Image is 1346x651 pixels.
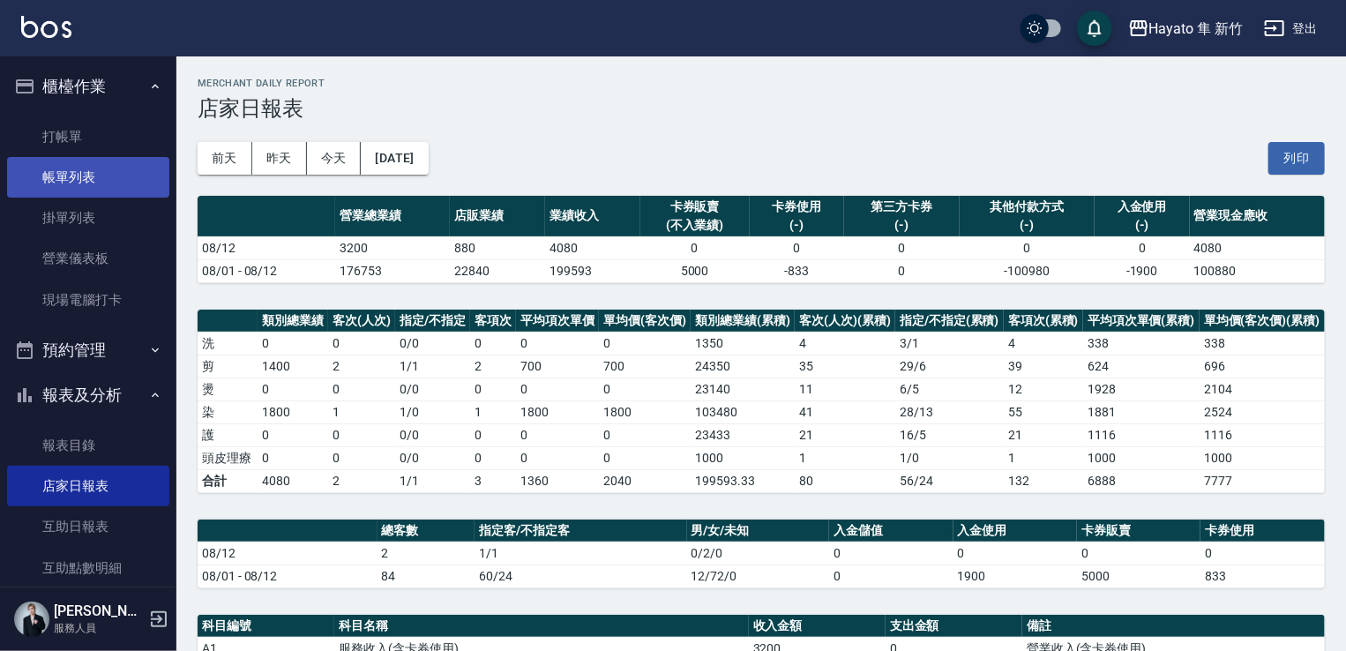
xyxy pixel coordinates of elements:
a: 營業儀表板 [7,238,169,279]
a: 現場電腦打卡 [7,280,169,320]
th: 營業現金應收 [1190,196,1325,237]
button: 前天 [198,142,252,175]
td: 1900 [953,565,1077,587]
td: 1800 [258,400,328,423]
td: 0 [516,423,599,446]
td: 0 [328,446,395,469]
td: 1350 [691,332,795,355]
td: 0 / 0 [395,423,470,446]
th: 入金使用 [953,520,1077,542]
td: 4080 [1190,236,1325,259]
td: 1800 [599,400,691,423]
td: 0 [516,378,599,400]
th: 卡券販賣 [1077,520,1200,542]
td: 0 / 0 [395,332,470,355]
td: 1 [1004,446,1083,469]
td: 16 / 5 [895,423,1004,446]
a: 打帳單 [7,116,169,157]
td: 11 [795,378,895,400]
td: 880 [450,236,545,259]
div: 入金使用 [1099,198,1185,216]
td: 22840 [450,259,545,282]
a: 帳單列表 [7,157,169,198]
td: 08/12 [198,542,378,565]
td: 0 [1095,236,1190,259]
td: 199593 [545,259,640,282]
td: 3200 [335,236,450,259]
td: 1800 [516,400,599,423]
table: a dense table [198,310,1325,493]
td: 燙 [198,378,258,400]
h3: 店家日報表 [198,96,1325,121]
td: 3 / 1 [895,332,1004,355]
td: 21 [1004,423,1083,446]
th: 業績收入 [545,196,640,237]
td: 0 [258,332,328,355]
th: 類別總業績(累積) [691,310,795,333]
td: -100980 [960,259,1095,282]
p: 服務人員 [54,620,144,636]
td: 2 [470,355,516,378]
td: 頭皮理療 [198,446,258,469]
td: 1116 [1083,423,1200,446]
td: 6888 [1083,469,1200,492]
div: (-) [1099,216,1185,235]
img: Logo [21,16,71,38]
th: 科目編號 [198,615,334,638]
div: (不入業績) [645,216,745,235]
td: 624 [1083,355,1200,378]
td: 0 [1200,542,1325,565]
td: 0 [953,542,1077,565]
td: 338 [1083,332,1200,355]
td: 700 [516,355,599,378]
td: 1928 [1083,378,1200,400]
td: 4 [795,332,895,355]
th: 客項次 [470,310,516,333]
td: 0 [960,236,1095,259]
td: 100880 [1190,259,1325,282]
button: 櫃檯作業 [7,64,169,109]
td: 56/24 [895,469,1004,492]
button: 報表及分析 [7,372,169,418]
div: 卡券販賣 [645,198,745,216]
th: 單均價(客次價)(累積) [1200,310,1325,333]
td: 08/01 - 08/12 [198,259,335,282]
td: 2524 [1200,400,1325,423]
div: 其他付款方式 [964,198,1090,216]
td: 0 [599,423,691,446]
td: 132 [1004,469,1083,492]
td: 護 [198,423,258,446]
td: 1 / 0 [895,446,1004,469]
td: 0 / 0 [395,378,470,400]
td: 0 [640,236,750,259]
th: 指定客/不指定客 [475,520,686,542]
h5: [PERSON_NAME] [54,602,144,620]
td: 0 / 0 [395,446,470,469]
td: 剪 [198,355,258,378]
td: 1400 [258,355,328,378]
td: 39 [1004,355,1083,378]
div: 卡券使用 [754,198,841,216]
th: 單均價(客次價) [599,310,691,333]
a: 店家日報表 [7,466,169,506]
td: 0 [328,378,395,400]
td: 2 [328,355,395,378]
td: 338 [1200,332,1325,355]
td: 24350 [691,355,795,378]
th: 類別總業績 [258,310,328,333]
td: 0 [750,236,845,259]
td: 84 [378,565,475,587]
td: 4080 [258,469,328,492]
td: 08/12 [198,236,335,259]
td: 1/1 [475,542,686,565]
td: 0 [328,332,395,355]
th: 店販業績 [450,196,545,237]
th: 客次(人次)(累積) [795,310,895,333]
td: 2104 [1200,378,1325,400]
a: 掛單列表 [7,198,169,238]
div: Hayato 隼 新竹 [1149,18,1243,40]
td: 0 [844,259,959,282]
td: 0 [470,423,516,446]
td: 7777 [1200,469,1325,492]
button: save [1077,11,1112,46]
